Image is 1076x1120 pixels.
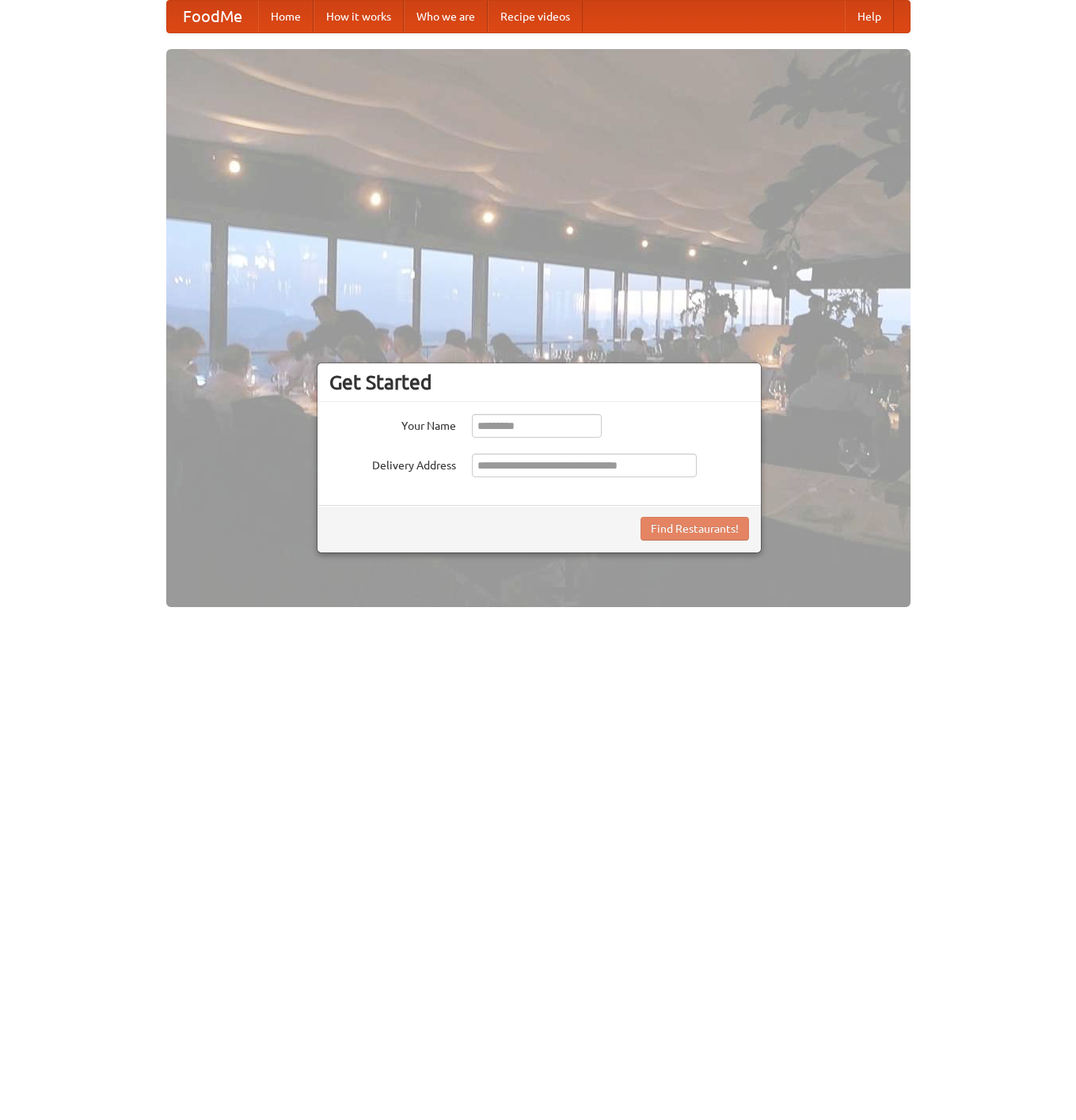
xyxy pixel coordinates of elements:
[404,1,488,32] a: Who we are
[329,370,749,394] h3: Get Started
[488,1,583,32] a: Recipe videos
[314,1,404,32] a: How it works
[258,1,314,32] a: Home
[845,1,894,32] a: Help
[329,414,456,434] label: Your Name
[167,1,258,32] a: FoodMe
[641,517,749,541] button: Find Restaurants!
[329,454,456,473] label: Delivery Address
